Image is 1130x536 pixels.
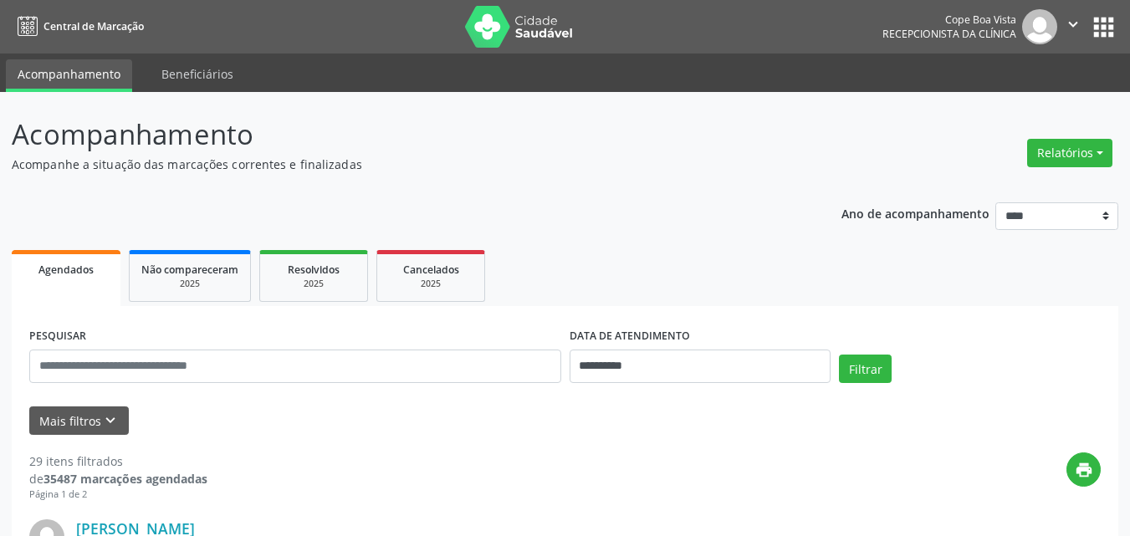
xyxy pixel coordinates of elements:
[570,324,690,350] label: DATA DE ATENDIMENTO
[6,59,132,92] a: Acompanhamento
[1089,13,1118,42] button: apps
[29,406,129,436] button: Mais filtroskeyboard_arrow_down
[29,488,207,502] div: Página 1 de 2
[882,27,1016,41] span: Recepcionista da clínica
[12,156,786,173] p: Acompanhe a situação das marcações correntes e finalizadas
[839,355,892,383] button: Filtrar
[841,202,989,223] p: Ano de acompanhamento
[1075,461,1093,479] i: print
[1064,15,1082,33] i: 
[1057,9,1089,44] button: 
[288,263,340,277] span: Resolvidos
[101,411,120,430] i: keyboard_arrow_down
[43,471,207,487] strong: 35487 marcações agendadas
[272,278,355,290] div: 2025
[403,263,459,277] span: Cancelados
[1022,9,1057,44] img: img
[29,452,207,470] div: 29 itens filtrados
[141,263,238,277] span: Não compareceram
[29,470,207,488] div: de
[389,278,473,290] div: 2025
[1066,452,1101,487] button: print
[882,13,1016,27] div: Cope Boa Vista
[141,278,238,290] div: 2025
[12,114,786,156] p: Acompanhamento
[38,263,94,277] span: Agendados
[43,19,144,33] span: Central de Marcação
[29,324,86,350] label: PESQUISAR
[150,59,245,89] a: Beneficiários
[1027,139,1112,167] button: Relatórios
[12,13,144,40] a: Central de Marcação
